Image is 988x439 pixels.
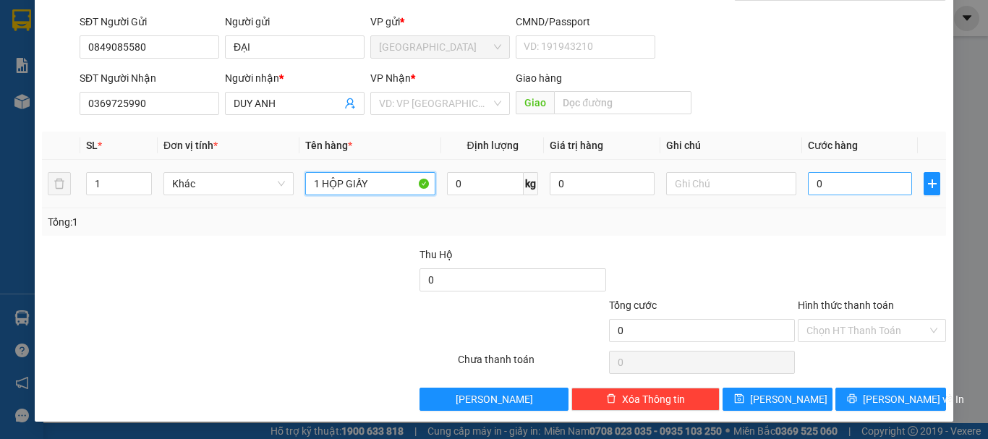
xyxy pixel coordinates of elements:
span: save [734,393,744,405]
div: Người nhận [225,70,365,86]
span: [PERSON_NAME] [750,391,827,407]
div: Tổng: 1 [48,214,383,230]
span: plus [924,178,940,189]
span: kg [524,172,538,195]
div: VP gửi [370,14,510,30]
span: delete [606,393,616,405]
span: Khác [172,173,285,195]
button: plus [924,172,940,195]
span: Xóa Thông tin [622,391,685,407]
button: deleteXóa Thông tin [571,388,720,411]
div: SĐT Người Nhận [80,70,219,86]
span: user-add [344,98,356,109]
span: Định lượng [467,140,518,151]
button: save[PERSON_NAME] [723,388,833,411]
span: Thu Hộ [420,249,453,260]
span: printer [847,393,857,405]
div: Chưa thanh toán [456,351,608,377]
span: Tổng cước [609,299,657,311]
span: Đơn vị tính [163,140,218,151]
input: Ghi Chú [666,172,796,195]
button: delete [48,172,71,195]
span: Tên hàng [305,140,352,151]
span: VP Nhận [370,72,411,84]
th: Ghi chú [660,132,802,160]
input: 0 [550,172,654,195]
div: SĐT Người Gửi [80,14,219,30]
span: Giao hàng [516,72,562,84]
span: [PERSON_NAME] [456,391,533,407]
button: [PERSON_NAME] [420,388,568,411]
input: Dọc đường [554,91,691,114]
span: SL [86,140,98,151]
span: Cước hàng [808,140,858,151]
label: Hình thức thanh toán [798,299,894,311]
span: [PERSON_NAME] và In [863,391,964,407]
div: Người gửi [225,14,365,30]
span: Giá trị hàng [550,140,603,151]
span: Đà Lạt [379,36,501,58]
div: CMND/Passport [516,14,655,30]
span: Giao [516,91,554,114]
button: printer[PERSON_NAME] và In [835,388,946,411]
input: VD: Bàn, Ghế [305,172,435,195]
